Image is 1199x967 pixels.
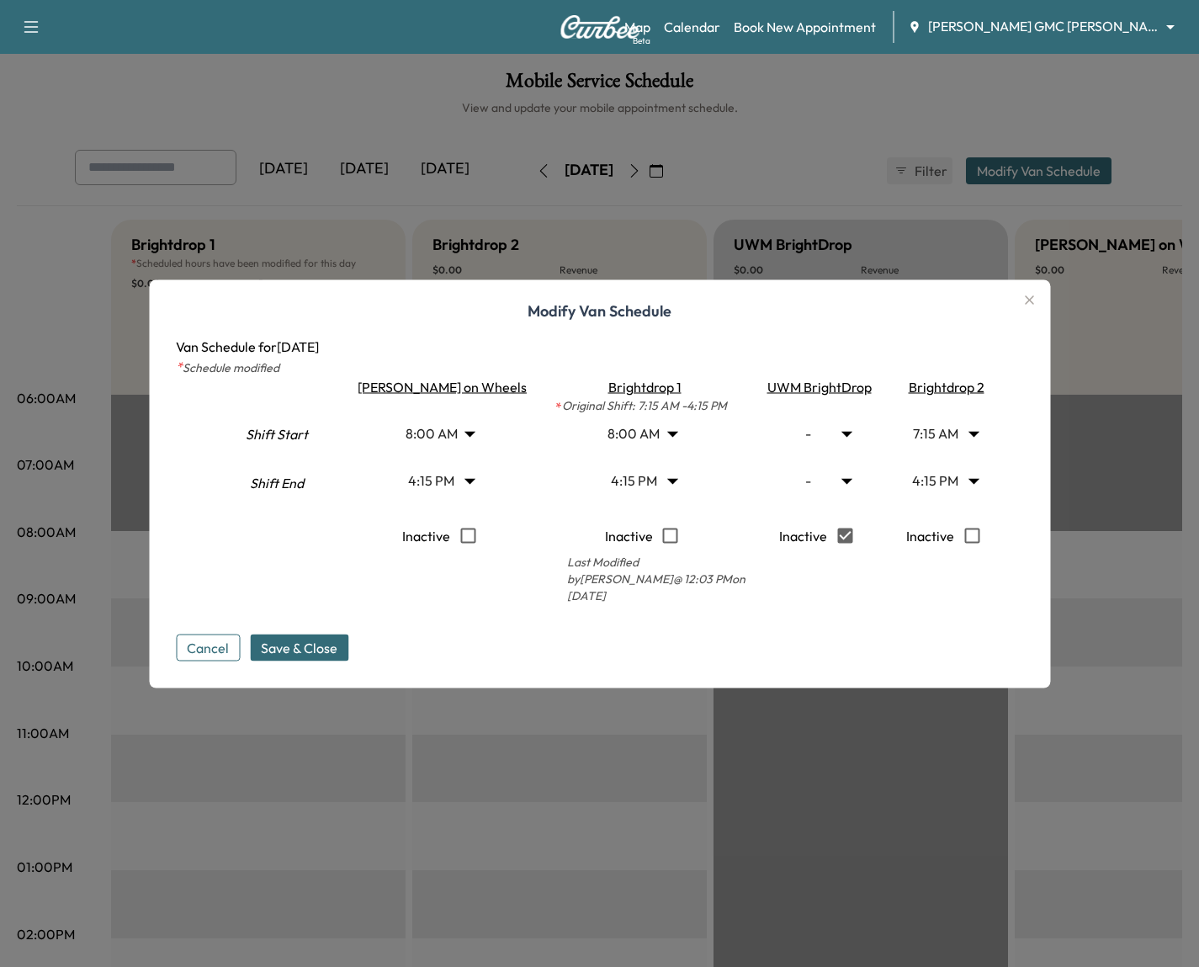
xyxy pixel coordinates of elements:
a: Book New Appointment [734,17,876,37]
div: - [766,457,867,504]
button: Cancel [176,634,240,661]
p: Inactive [605,518,653,553]
button: Save & Close [250,634,348,661]
p: Inactive [402,518,450,553]
a: MapBeta [624,17,650,37]
div: 4:15 PM [389,457,490,504]
div: Brightdrop 2 [883,376,1003,396]
p: Van Schedule for [DATE] [176,336,1023,356]
span: Save & Close [261,637,337,657]
a: Calendar [664,17,720,37]
p: Schedule modified [176,356,1023,376]
div: 7:15 AM [893,410,994,457]
div: Shift Start [216,412,337,462]
div: 4:15 PM [893,457,994,504]
p: Last Modified by [PERSON_NAME] @ 12:03 PM on [DATE] [533,553,749,603]
div: Brightdrop 1 [533,376,749,396]
div: 4:15 PM [591,457,692,504]
span: [PERSON_NAME] GMC [PERSON_NAME] [928,17,1159,36]
div: Beta [633,35,650,47]
p: Inactive [906,518,954,553]
p: Inactive [779,518,827,553]
div: 8:00 AM [389,410,490,457]
h1: Modify Van Schedule [176,299,1023,336]
div: Shift End [216,465,337,516]
div: - [766,410,867,457]
div: 8:00 AM [591,410,692,457]
div: [PERSON_NAME] on Wheels [351,376,527,396]
div: UWM BrightDrop [756,376,876,396]
img: Curbee Logo [560,15,640,39]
